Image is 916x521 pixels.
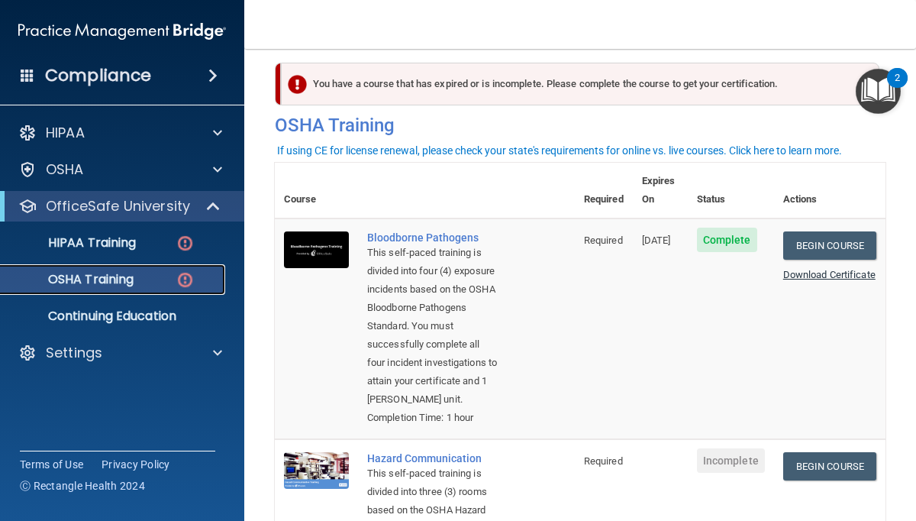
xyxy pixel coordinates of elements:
a: Download Certificate [783,269,876,280]
a: OSHA [18,160,222,179]
a: Begin Course [783,231,876,260]
p: HIPAA [46,124,85,142]
div: You have a course that has expired or is incomplete. Please complete the course to get your certi... [281,63,879,105]
img: PMB logo [18,16,226,47]
button: Open Resource Center, 2 new notifications [856,69,901,114]
a: Terms of Use [20,457,83,472]
a: Begin Course [783,452,876,481]
div: This self-paced training is divided into four (4) exposure incidents based on the OSHA Bloodborne... [367,244,498,409]
span: Required [584,235,623,246]
th: Required [575,163,633,218]
p: OfficeSafe University [46,197,190,215]
th: Expires On [633,163,688,218]
a: Settings [18,344,222,362]
button: If using CE for license renewal, please check your state's requirements for online vs. live cours... [275,143,844,158]
span: Required [584,455,623,467]
img: danger-circle.6113f641.png [176,234,195,253]
div: 2 [895,78,900,98]
a: Hazard Communication [367,452,498,464]
h4: Compliance [45,65,151,86]
a: HIPAA [18,124,222,142]
span: Complete [697,228,757,252]
p: Settings [46,344,102,362]
span: Incomplete [697,448,765,473]
span: [DATE] [642,235,671,246]
th: Course [275,163,358,218]
th: Actions [774,163,885,218]
p: HIPAA Training [10,235,136,251]
a: Privacy Policy [102,457,170,472]
div: If using CE for license renewal, please check your state's requirements for online vs. live cours... [277,145,842,156]
p: OSHA Training [10,272,134,287]
a: OfficeSafe University [18,197,221,215]
p: OSHA [46,160,84,179]
th: Status [688,163,774,218]
img: exclamation-circle-solid-danger.72ef9ffc.png [288,75,307,94]
div: Completion Time: 1 hour [367,409,498,427]
h4: OSHA Training [275,115,885,136]
p: Continuing Education [10,309,218,324]
span: Ⓒ Rectangle Health 2024 [20,478,145,493]
img: danger-circle.6113f641.png [176,270,195,290]
a: Bloodborne Pathogens [367,231,498,244]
